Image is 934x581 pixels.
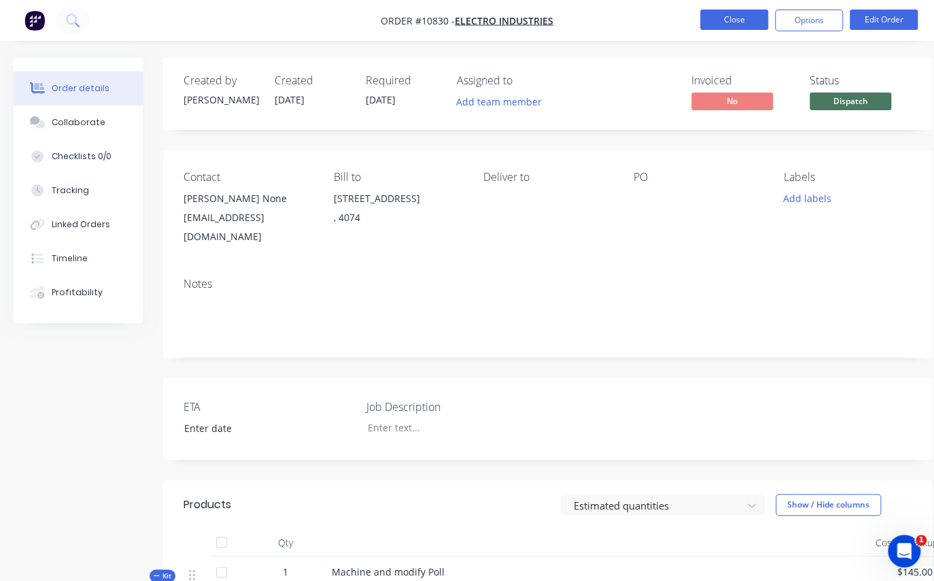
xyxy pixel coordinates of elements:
[184,208,312,246] div: [EMAIL_ADDRESS][DOMAIN_NAME]
[334,189,462,208] div: [STREET_ADDRESS]
[52,184,89,197] div: Tracking
[14,242,143,276] button: Timeline
[52,116,105,129] div: Collaborate
[457,74,593,87] div: Assigned to
[275,93,305,106] span: [DATE]
[888,535,920,567] iframe: Intercom live chat
[14,276,143,310] button: Profitability
[810,74,912,87] div: Status
[52,218,110,231] div: Linked Orders
[184,189,312,246] div: [PERSON_NAME] None[EMAIL_ADDRESS][DOMAIN_NAME]
[691,74,793,87] div: Invoiced
[52,286,103,299] div: Profitability
[184,399,353,415] label: ETA
[783,171,912,184] div: Labels
[184,497,231,513] div: Products
[14,105,143,139] button: Collaborate
[52,252,88,265] div: Timeline
[870,529,901,557] div: Cost
[366,74,440,87] div: Required
[449,93,549,111] button: Add team member
[52,150,111,163] div: Checklists 0/0
[275,74,349,87] div: Created
[52,82,109,95] div: Order details
[483,171,612,184] div: Deliver to
[184,278,912,290] div: Notes
[14,71,143,105] button: Order details
[700,10,768,30] button: Close
[691,93,773,110] span: No
[334,208,462,227] div: , 4074
[810,93,891,110] span: Dispatch
[334,171,462,184] div: Bill to
[14,207,143,242] button: Linked Orders
[810,93,891,113] button: Dispatch
[850,10,918,30] button: Edit Order
[283,565,288,579] span: 1
[184,74,258,87] div: Created by
[634,171,762,184] div: PO
[381,14,455,27] span: Order #10830 -
[457,93,549,111] button: Add team member
[776,189,838,207] button: Add labels
[897,565,933,579] span: $145.00
[455,14,553,27] a: Electro Industries
[366,93,396,106] span: [DATE]
[184,189,312,208] div: [PERSON_NAME] None
[776,494,881,516] button: Show / Hide columns
[332,565,445,578] span: Machine and modify Poll
[14,173,143,207] button: Tracking
[14,139,143,173] button: Checklists 0/0
[916,535,927,546] span: 1
[184,171,312,184] div: Contact
[775,10,843,31] button: Options
[175,418,344,439] input: Enter date
[184,93,258,107] div: [PERSON_NAME]
[24,10,45,31] img: Factory
[154,571,171,581] span: Kit
[366,399,536,415] label: Job Description
[334,189,462,233] div: [STREET_ADDRESS], 4074
[245,529,326,557] div: Qty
